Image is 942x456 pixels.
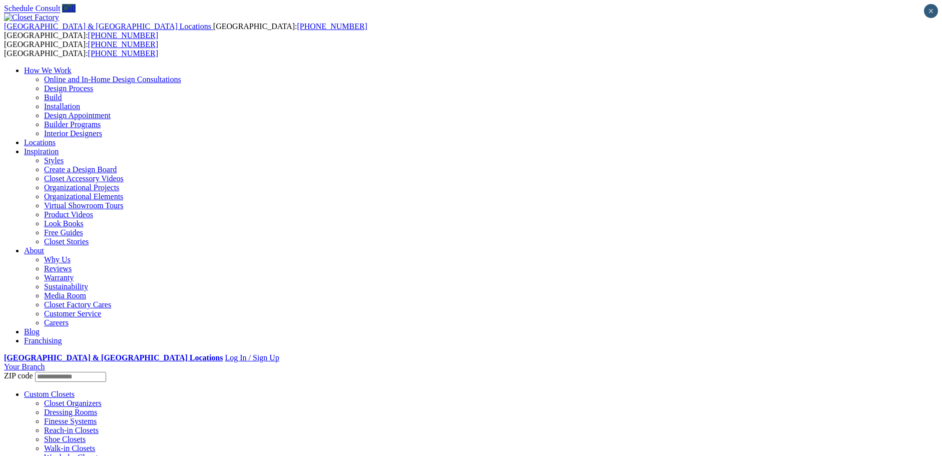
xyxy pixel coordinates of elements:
a: Warranty [44,273,74,282]
a: Product Videos [44,210,93,219]
a: Blog [24,327,40,336]
a: [PHONE_NUMBER] [88,40,158,49]
a: Look Books [44,219,84,228]
a: [GEOGRAPHIC_DATA] & [GEOGRAPHIC_DATA] Locations [4,22,213,31]
a: Media Room [44,291,86,300]
a: Schedule Consult [4,4,60,13]
input: Enter your Zip code [35,372,106,382]
a: About [24,246,44,255]
button: Close [924,4,938,18]
a: Reach-in Closets [44,426,99,434]
a: Create a Design Board [44,165,117,174]
a: Finesse Systems [44,417,97,425]
a: Sustainability [44,282,88,291]
a: Dressing Rooms [44,408,97,416]
a: Call [62,4,76,13]
a: Organizational Elements [44,192,123,201]
a: Custom Closets [24,390,75,398]
a: Closet Accessory Videos [44,174,124,183]
a: Installation [44,102,80,111]
a: Design Process [44,84,93,93]
a: Franchising [24,336,62,345]
a: Design Appointment [44,111,111,120]
a: Builder Programs [44,120,101,129]
a: Free Guides [44,228,83,237]
a: Online and In-Home Design Consultations [44,75,181,84]
a: How We Work [24,66,72,75]
a: Careers [44,318,69,327]
a: [PHONE_NUMBER] [88,31,158,40]
a: Interior Designers [44,129,102,138]
a: Inspiration [24,147,59,156]
a: [PHONE_NUMBER] [297,22,367,31]
a: Your Branch [4,362,45,371]
a: Closet Stories [44,237,89,246]
a: Build [44,93,62,102]
a: [GEOGRAPHIC_DATA] & [GEOGRAPHIC_DATA] Locations [4,353,223,362]
a: Customer Service [44,309,101,318]
a: Locations [24,138,56,147]
img: Closet Factory [4,13,59,22]
a: Closet Factory Cares [44,300,111,309]
span: [GEOGRAPHIC_DATA]: [GEOGRAPHIC_DATA]: [4,22,367,40]
span: [GEOGRAPHIC_DATA]: [GEOGRAPHIC_DATA]: [4,40,158,58]
a: Virtual Showroom Tours [44,201,124,210]
a: Why Us [44,255,71,264]
span: ZIP code [4,371,33,380]
a: Closet Organizers [44,399,102,407]
a: Styles [44,156,64,165]
a: Log In / Sign Up [225,353,279,362]
span: [GEOGRAPHIC_DATA] & [GEOGRAPHIC_DATA] Locations [4,22,211,31]
a: Reviews [44,264,72,273]
a: Shoe Closets [44,435,86,443]
a: Organizational Projects [44,183,119,192]
a: [PHONE_NUMBER] [88,49,158,58]
a: Walk-in Closets [44,444,95,452]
